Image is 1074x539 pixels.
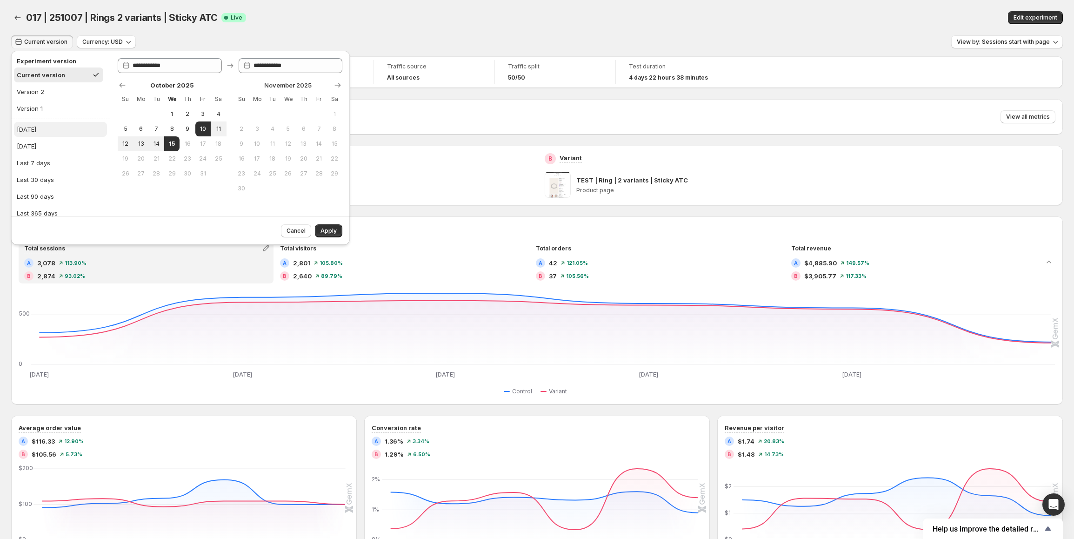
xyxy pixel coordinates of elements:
span: Variant [549,388,567,395]
span: 113.90% [65,260,87,266]
h2: B [727,451,731,457]
span: 37 [549,271,557,281]
button: Saturday November 8 2025 [327,121,342,136]
span: 21 [315,155,323,162]
button: Thursday October 16 2025 [180,136,195,151]
span: Su [121,95,129,103]
span: $116.33 [32,437,55,446]
button: Monday November 17 2025 [249,151,265,166]
text: 0 [19,360,22,367]
th: Monday [249,92,265,107]
button: Thursday October 9 2025 [180,121,195,136]
h2: B [21,451,25,457]
text: 500 [19,310,30,317]
div: Open Intercom Messenger [1042,493,1065,516]
text: [DATE] [233,371,252,378]
p: Variant [560,153,582,162]
span: Mo [137,95,145,103]
button: Thursday November 20 2025 [296,151,311,166]
span: 16 [238,155,246,162]
button: Tuesday October 7 2025 [149,121,164,136]
button: Tuesday October 28 2025 [149,166,164,181]
button: Monday October 20 2025 [133,151,148,166]
button: View all metrics [1001,110,1055,123]
span: 7 [153,125,160,133]
span: 11 [214,125,222,133]
button: Sunday November 16 2025 [234,151,249,166]
span: 10 [253,140,261,148]
span: 14 [315,140,323,148]
span: 121.05% [567,260,588,266]
span: Traffic split [508,63,602,70]
span: 6.50% [413,451,430,457]
button: Tuesday October 21 2025 [149,151,164,166]
button: Friday November 21 2025 [311,151,327,166]
span: 4 [268,125,276,133]
th: Thursday [296,92,311,107]
span: 4 [214,110,222,118]
span: 1.36% [385,437,403,446]
div: Last 90 days [17,192,54,201]
span: $4,885.90 [804,258,837,268]
button: View by: Sessions start with page [951,35,1063,48]
button: Friday October 24 2025 [195,151,211,166]
span: $1.48 [738,450,755,459]
span: 21 [153,155,160,162]
div: Last 7 days [17,158,50,168]
h2: B [283,273,287,279]
button: Version 2 [14,84,103,99]
span: Th [183,95,191,103]
button: End of range Today Wednesday October 15 2025 [164,136,180,151]
th: Monday [133,92,148,107]
button: Monday October 6 2025 [133,121,148,136]
button: Tuesday November 25 2025 [265,166,280,181]
span: 1 [168,110,176,118]
button: Sunday November 9 2025 [234,136,249,151]
button: [DATE] [14,139,107,154]
button: Monday November 24 2025 [249,166,265,181]
button: Last 90 days [14,189,107,204]
button: Saturday October 11 2025 [211,121,226,136]
span: 8 [168,125,176,133]
button: Wednesday November 19 2025 [280,151,296,166]
span: 25 [268,170,276,177]
button: Current version [14,67,103,82]
button: Thursday November 6 2025 [296,121,311,136]
button: Wednesday November 5 2025 [280,121,296,136]
button: Last 7 days [14,155,107,170]
span: 9 [238,140,246,148]
span: Su [238,95,246,103]
h3: Conversion rate [372,423,421,432]
span: 3 [253,125,261,133]
span: 20.83% [764,438,784,444]
th: Thursday [180,92,195,107]
text: $2 [725,483,732,490]
th: Tuesday [149,92,164,107]
span: 3 [199,110,207,118]
button: Sunday October 12 2025 [118,136,133,151]
button: Tuesday November 4 2025 [265,121,280,136]
span: 26 [121,170,129,177]
span: 24 [199,155,207,162]
span: 27 [137,170,145,177]
div: Current version [17,70,65,80]
h2: B [374,451,378,457]
button: Tuesday November 11 2025 [265,136,280,151]
span: View by: Sessions start with page [957,38,1050,46]
button: Thursday October 30 2025 [180,166,195,181]
span: 3.34% [413,438,429,444]
button: Show next month, December 2025 [331,79,344,92]
span: 9 [183,125,191,133]
span: 31 [199,170,207,177]
button: Wednesday October 29 2025 [164,166,180,181]
span: 20 [300,155,307,162]
button: Show survey - Help us improve the detailed report for A/B campaigns [933,523,1054,534]
button: Monday November 10 2025 [249,136,265,151]
button: Monday November 3 2025 [249,121,265,136]
span: Fr [315,95,323,103]
h2: A [21,438,25,444]
span: $3,905.77 [804,271,836,281]
span: 105.80% [320,260,343,266]
span: 30 [238,185,246,192]
button: Currency: USD [77,35,136,48]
